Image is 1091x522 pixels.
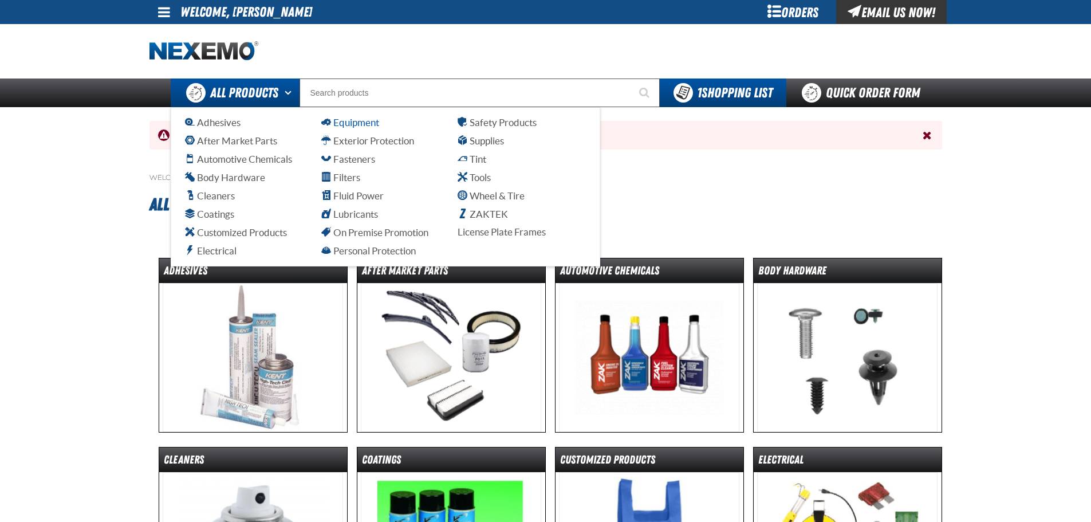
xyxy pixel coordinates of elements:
[357,263,545,283] dt: After Market Parts
[361,283,541,432] img: After Market Parts
[321,245,416,256] span: Personal Protection
[321,172,360,183] span: Filters
[753,258,942,433] a: Body Hardware
[786,79,942,107] a: Quick Order Form
[321,190,384,201] span: Fluid Power
[321,154,375,164] span: Fasteners
[300,79,660,107] input: Search
[149,189,942,220] h1: All Products
[556,452,743,472] dt: Customized Products
[149,41,258,61] a: Home
[458,154,486,164] span: Tint
[556,263,743,283] dt: Automotive Chemicals
[210,83,278,103] span: All Products
[357,452,545,472] dt: Coatings
[555,258,744,433] a: Automotive Chemicals
[458,226,546,237] span: License Plate Frames
[321,209,378,219] span: Lubricants
[321,135,414,146] span: Exterior Protection
[185,227,287,238] span: Customized Products
[185,245,237,256] span: Electrical
[185,209,234,219] span: Coatings
[458,172,491,183] span: Tools
[185,135,277,146] span: After Market Parts
[163,283,343,432] img: Adhesives
[754,263,942,283] dt: Body Hardware
[458,190,525,201] span: Wheel & Tire
[754,452,942,472] dt: Electrical
[920,127,936,144] button: Close the Notification
[185,117,241,128] span: Adhesives
[149,41,258,61] img: Nexemo logo
[631,79,660,107] button: Start Searching
[458,117,537,128] span: Safety Products
[321,227,428,238] span: On Premise Promotion
[149,173,224,182] a: Welcome - Nexemo
[185,172,265,183] span: Body Hardware
[159,452,347,472] dt: Cleaners
[281,79,300,107] button: Open All Products pages
[170,130,923,141] div: There was an error performing the requested operation. Please try again or contact us for assista...
[697,85,702,101] strong: 1
[185,190,235,201] span: Cleaners
[660,79,786,107] button: You have 1 Shopping List. Open to view details
[185,154,292,164] span: Automotive Chemicals
[559,283,739,432] img: Automotive Chemicals
[159,258,348,433] a: Adhesives
[458,135,504,146] span: Supplies
[149,173,942,182] nav: Breadcrumbs
[697,85,773,101] span: Shopping List
[357,258,546,433] a: After Market Parts
[458,209,508,219] span: ZAKTEK
[757,283,938,432] img: Body Hardware
[321,117,379,128] span: Equipment
[159,263,347,283] dt: Adhesives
